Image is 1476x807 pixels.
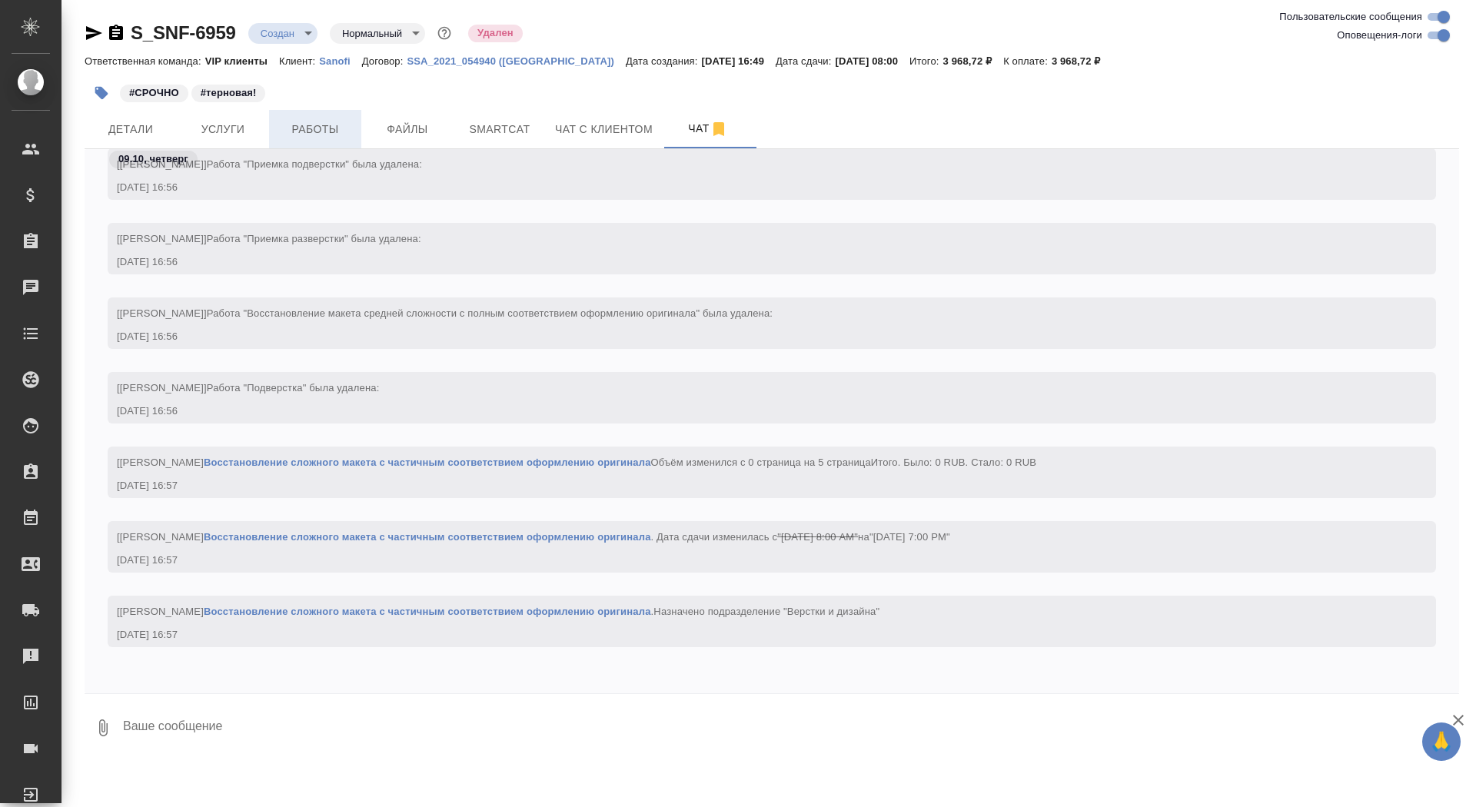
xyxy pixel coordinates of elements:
[653,606,879,617] span: Назначено подразделение "Верстки и дизайна"
[190,85,268,98] span: терновая!
[477,25,514,41] p: Удален
[131,22,236,43] a: S_SNF-6959
[1337,28,1422,43] span: Оповещения-логи
[117,180,1382,195] div: [DATE] 16:56
[1052,55,1112,67] p: 3 968,72 ₽
[117,531,950,543] span: [[PERSON_NAME] . Дата сдачи изменилась с на
[1279,9,1422,25] span: Пользовательские сообщения
[1422,722,1461,761] button: 🙏
[710,120,728,138] svg: Отписаться
[205,55,279,67] p: VIP клиенты
[117,403,1382,419] div: [DATE] 16:56
[463,120,537,139] span: Smartcat
[701,55,776,67] p: [DATE] 16:49
[117,627,1382,643] div: [DATE] 16:57
[835,55,909,67] p: [DATE] 08:00
[1428,726,1454,758] span: 🙏
[204,606,651,617] a: Восстановление сложного макета с частичным соответствием оформлению оригинала
[943,55,1004,67] p: 3 968,72 ₽
[337,27,407,40] button: Нормальный
[909,55,942,67] p: Итого:
[871,457,1036,468] span: Итого. Было: 0 RUB. Стало: 0 RUB
[204,457,651,468] a: Восстановление сложного макета с частичным соответствием оформлению оригинала
[1003,55,1052,67] p: К оплате:
[555,120,653,139] span: Чат с клиентом
[117,553,1382,568] div: [DATE] 16:57
[117,606,879,617] span: [[PERSON_NAME] .
[362,55,407,67] p: Договор:
[201,85,257,101] p: #терновая!
[117,254,1382,270] div: [DATE] 16:56
[207,382,380,394] span: Работа "Подверстка" была удалена:
[207,307,773,319] span: Работа "Восстановление макета средней сложности с полным соответствием оформлению оригинала" была...
[319,54,362,67] a: Sanofi
[85,76,118,110] button: Добавить тэг
[319,55,362,67] p: Sanofi
[85,24,103,42] button: Скопировать ссылку для ЯМессенджера
[330,23,425,44] div: Создан
[407,54,626,67] a: SSA_2021_054940 ([GEOGRAPHIC_DATA])
[626,55,701,67] p: Дата создания:
[279,55,319,67] p: Клиент:
[204,531,651,543] a: Восстановление сложного макета с частичным соответствием оформлению оригинала
[207,233,421,244] span: Работа "Приемка разверстки" была удалена:
[869,531,950,543] span: "[DATE] 7:00 PM"
[118,85,190,98] span: СРОЧНО
[85,55,205,67] p: Ответственная команда:
[118,151,188,167] p: 09.10, четверг
[256,27,299,40] button: Создан
[434,23,454,43] button: Доп статусы указывают на важность/срочность заказа
[117,478,1382,493] div: [DATE] 16:57
[671,119,745,138] span: Чат
[776,55,835,67] p: Дата сдачи:
[186,120,260,139] span: Услуги
[117,329,1382,344] div: [DATE] 16:56
[117,307,773,319] span: [[PERSON_NAME]]
[371,120,444,139] span: Файлы
[107,24,125,42] button: Скопировать ссылку
[248,23,317,44] div: Создан
[117,382,379,394] span: [[PERSON_NAME]]
[129,85,179,101] p: #СРОЧНО
[117,233,421,244] span: [[PERSON_NAME]]
[777,531,858,543] span: "[DATE] 8:00 AM"
[94,120,168,139] span: Детали
[407,55,626,67] p: SSA_2021_054940 ([GEOGRAPHIC_DATA])
[278,120,352,139] span: Работы
[117,457,1036,468] span: [[PERSON_NAME] Объём изменился с 0 страница на 5 страница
